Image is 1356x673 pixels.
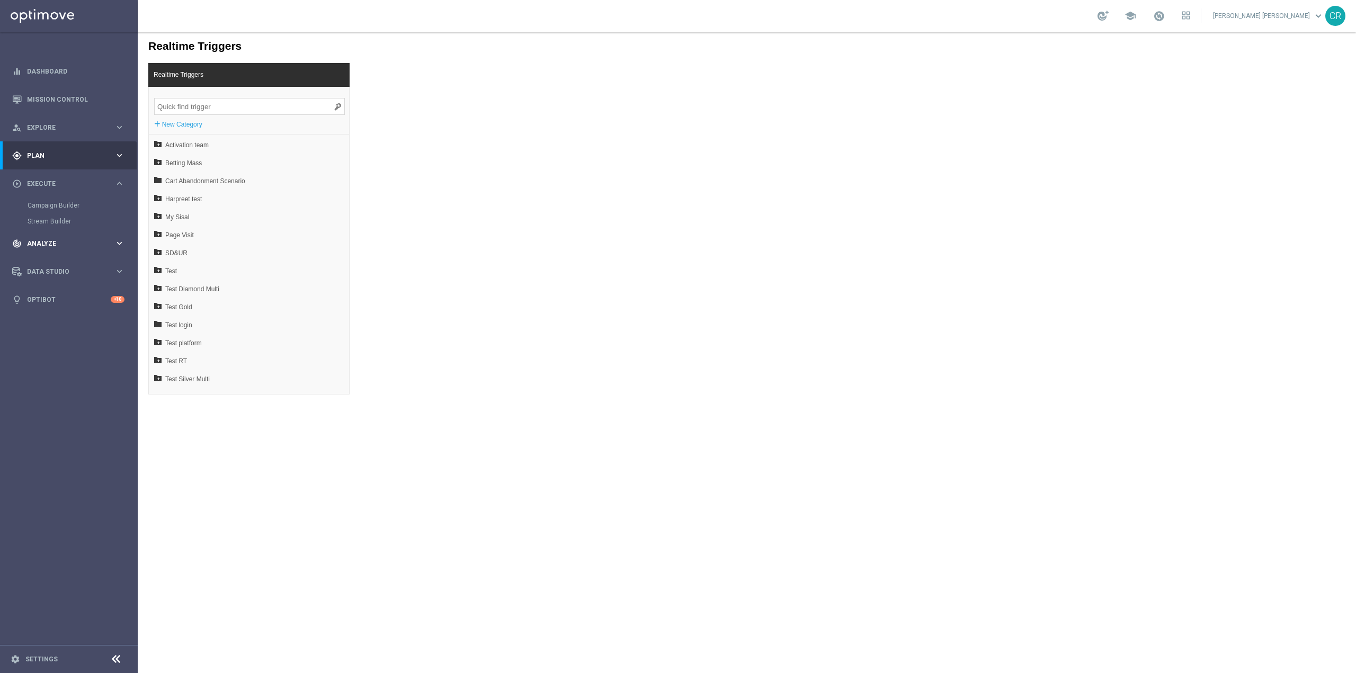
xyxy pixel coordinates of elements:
[12,180,125,188] button: play_circle_outline Execute keyboard_arrow_right
[11,654,20,664] i: settings
[12,179,22,189] i: play_circle_outline
[25,656,58,662] a: Settings
[28,356,145,374] span: Top-up Scenario
[1125,10,1136,22] span: school
[1313,10,1324,22] span: keyboard_arrow_down
[27,124,114,131] span: Explore
[114,266,124,276] i: keyboard_arrow_right
[28,198,137,213] div: Campaign Builder
[28,104,145,122] span: Activation team
[1325,6,1345,26] div: CR
[28,176,145,194] span: My Sisal
[28,266,145,284] span: Test Gold
[12,295,22,304] i: lightbulb
[28,212,145,230] span: SD&UR
[12,57,124,85] div: Dashboard
[27,57,124,85] a: Dashboard
[24,87,65,98] label: New Category
[28,140,145,158] span: Cart Abandonment Scenario
[27,152,114,159] span: Plan
[27,285,111,313] a: Optibot
[28,152,145,160] div: Cart Abandonment Scenario
[28,122,145,140] span: Betting Mass
[28,320,145,338] span: Test RT
[12,239,114,248] div: Analyze
[12,95,125,104] button: Mission Control
[11,34,71,52] span: Realtime Triggers
[12,295,125,304] button: lightbulb Optibot +10
[27,268,114,275] span: Data Studio
[1212,8,1325,24] a: [PERSON_NAME] [PERSON_NAME]keyboard_arrow_down
[12,239,22,248] i: track_changes
[12,151,114,160] div: Plan
[27,240,114,247] span: Analyze
[12,285,124,313] div: Optibot
[28,213,137,229] div: Stream Builder
[16,66,207,83] input: Quick find trigger
[28,338,145,356] span: Test Silver Multi
[28,194,145,212] span: Page Visit
[27,85,124,113] a: Mission Control
[111,296,124,303] div: +10
[12,179,114,189] div: Execute
[12,151,22,160] i: gps_fixed
[114,150,124,160] i: keyboard_arrow_right
[28,217,110,226] a: Stream Builder
[12,67,125,76] button: equalizer Dashboard
[28,248,145,266] span: Test Diamond Multi
[28,230,145,248] span: Test
[114,238,124,248] i: keyboard_arrow_right
[28,158,145,176] span: Harpreet test
[12,85,124,113] div: Mission Control
[114,122,124,132] i: keyboard_arrow_right
[12,67,22,76] i: equalizer
[12,151,125,160] button: gps_fixed Plan keyboard_arrow_right
[28,302,145,320] span: Test platform
[12,123,114,132] div: Explore
[12,267,114,276] div: Data Studio
[114,178,124,189] i: keyboard_arrow_right
[28,284,145,302] span: Test login
[28,201,110,210] a: Campaign Builder
[12,239,125,248] button: track_changes Analyze keyboard_arrow_right
[12,267,125,276] button: Data Studio keyboard_arrow_right
[12,123,22,132] i: person_search
[16,87,23,97] label: +
[27,181,114,187] span: Execute
[12,123,125,132] button: person_search Explore keyboard_arrow_right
